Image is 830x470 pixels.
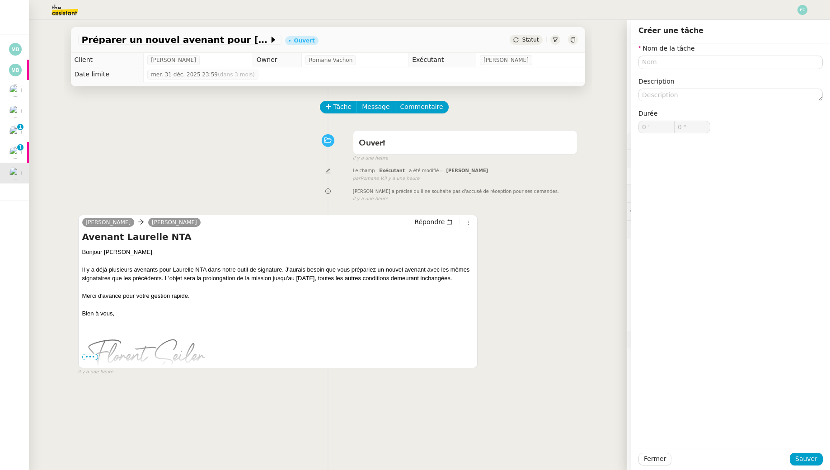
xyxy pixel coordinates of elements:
[644,454,666,464] span: Fermer
[9,43,22,56] img: svg
[9,126,22,138] img: users%2FSg6jQljroSUGpSfKFUOPmUmNaZ23%2Favatar%2FUntitled.png
[627,132,830,150] div: ⚙️Procédures
[379,168,405,173] span: Exécutant
[639,121,674,133] input: 0 min
[627,331,830,349] div: 🧴Autres
[362,102,389,112] span: Message
[19,124,22,132] p: 1
[630,189,693,197] span: ⏲️
[795,454,817,464] span: Sauver
[627,184,830,202] div: ⏲️Tâches 0:00
[148,218,201,226] a: [PERSON_NAME]
[790,453,823,465] button: Sauver
[675,121,710,133] input: 0 sec
[151,70,255,79] span: mer. 31 déc. 2025 23:59
[359,139,385,147] span: Ouvert
[78,368,113,376] span: il y a une heure
[353,168,375,173] span: Le champ
[353,155,388,162] span: il y a une heure
[9,64,22,76] img: svg
[82,265,474,283] div: Il y a déjà plusieurs avenants pour Laurelle NTA dans notre outil de signature. J'aurais besoin q...
[71,67,144,82] td: Date limite
[82,230,474,243] h4: Avenant Laurelle NTA
[309,56,353,65] span: Romane Vachon
[395,101,449,113] button: Commentaire
[17,144,23,150] nz-badge-sup: 1
[253,53,301,67] td: Owner
[630,154,689,164] span: 🔐
[294,38,315,43] div: Ouvert
[630,336,658,343] span: 🧴
[82,218,135,226] a: [PERSON_NAME]
[82,354,98,360] span: •••
[9,105,22,117] img: users%2FSg6jQljroSUGpSfKFUOPmUmNaZ23%2Favatar%2FUntitled.png
[82,309,474,318] div: Bien à vous,
[353,175,420,183] small: Romane V.
[356,101,395,113] button: Message
[630,136,677,146] span: ⚙️
[320,101,357,113] button: Tâche
[400,102,443,112] span: Commentaire
[638,45,695,52] label: Nom de la tâche
[353,195,388,203] span: il y a une heure
[638,453,671,465] button: Fermer
[17,124,23,130] nz-badge-sup: 1
[82,35,269,44] span: Préparer un nouvel avenant pour [PERSON_NAME]
[630,207,688,215] span: 💬
[630,226,746,233] span: 🕵️
[446,168,488,173] span: [PERSON_NAME]
[83,333,210,389] img: Florent Seiler
[627,221,830,239] div: 🕵️Autres demandes en cours 15
[638,56,823,69] input: Nom
[218,71,255,78] span: (dans 3 mois)
[411,217,456,227] button: Répondre
[409,168,442,173] span: a été modifié :
[9,84,22,97] img: users%2FyQfMwtYgTqhRP2YHWHmG2s2LYaD3%2Favatar%2Fprofile-pic.png
[353,175,361,183] span: par
[627,150,830,168] div: 🔐Données client
[797,5,807,15] img: svg
[19,144,22,152] p: 1
[483,56,529,65] span: [PERSON_NAME]
[333,102,352,112] span: Tâche
[638,78,675,85] label: Description
[151,56,196,65] span: [PERSON_NAME]
[82,291,474,301] div: Merci d'avance pour votre gestion rapide.
[353,188,559,196] span: [PERSON_NAME] a précisé qu'il ne souhaite pas d'accusé de réception pour ses demandes.
[71,53,144,67] td: Client
[414,217,445,226] span: Répondre
[627,202,830,220] div: 💬Commentaires
[82,248,474,257] div: Bonjour [PERSON_NAME],
[522,37,539,43] span: Statut
[9,146,22,159] img: users%2FSg6jQljroSUGpSfKFUOPmUmNaZ23%2Favatar%2FUntitled.png
[408,53,476,67] td: Exécutant
[638,26,703,35] span: Créer une tâche
[384,175,419,183] span: il y a une heure
[9,167,22,179] img: users%2FSg6jQljroSUGpSfKFUOPmUmNaZ23%2Favatar%2FUntitled.png
[638,110,657,117] span: Durée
